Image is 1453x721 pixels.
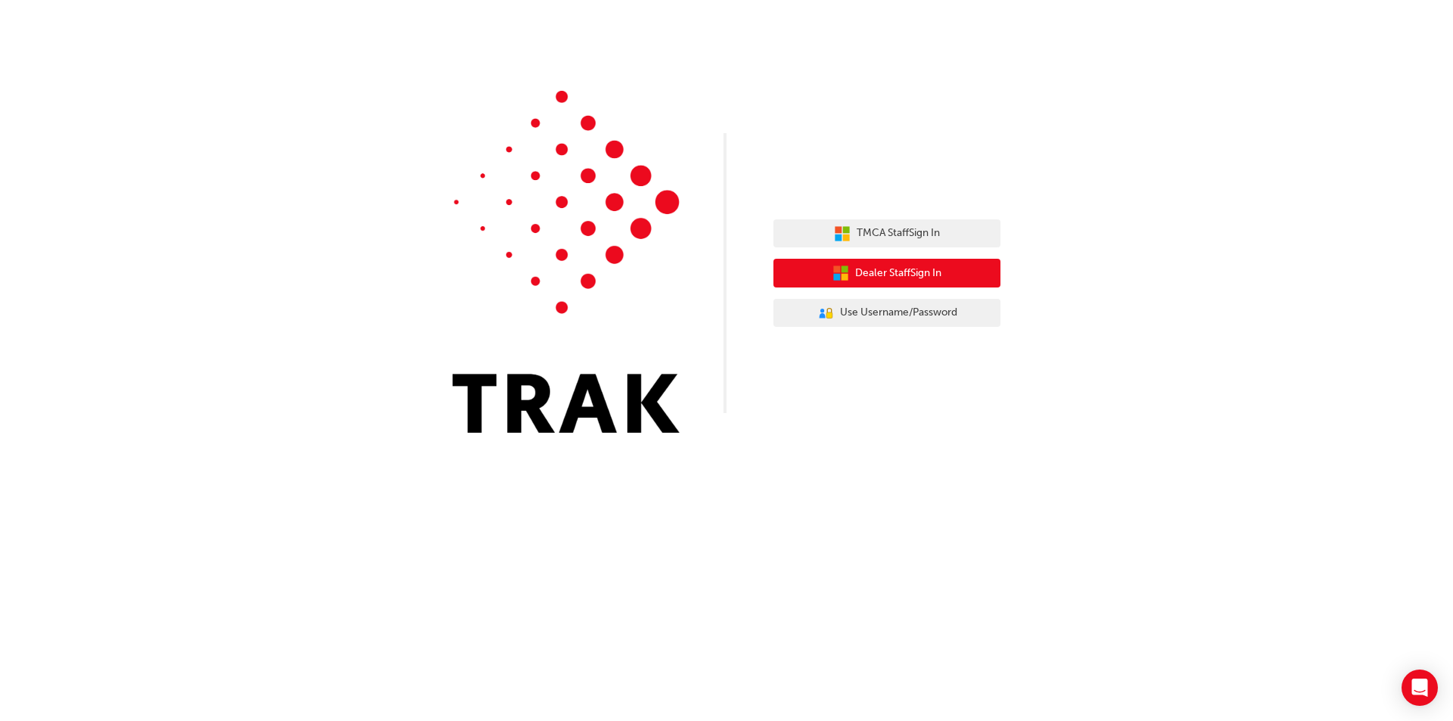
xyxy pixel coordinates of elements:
[857,225,940,242] span: TMCA Staff Sign In
[840,304,957,322] span: Use Username/Password
[773,219,1000,248] button: TMCA StaffSign In
[1402,670,1438,706] div: Open Intercom Messenger
[773,299,1000,328] button: Use Username/Password
[855,265,941,282] span: Dealer Staff Sign In
[453,91,680,433] img: Trak
[773,259,1000,287] button: Dealer StaffSign In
